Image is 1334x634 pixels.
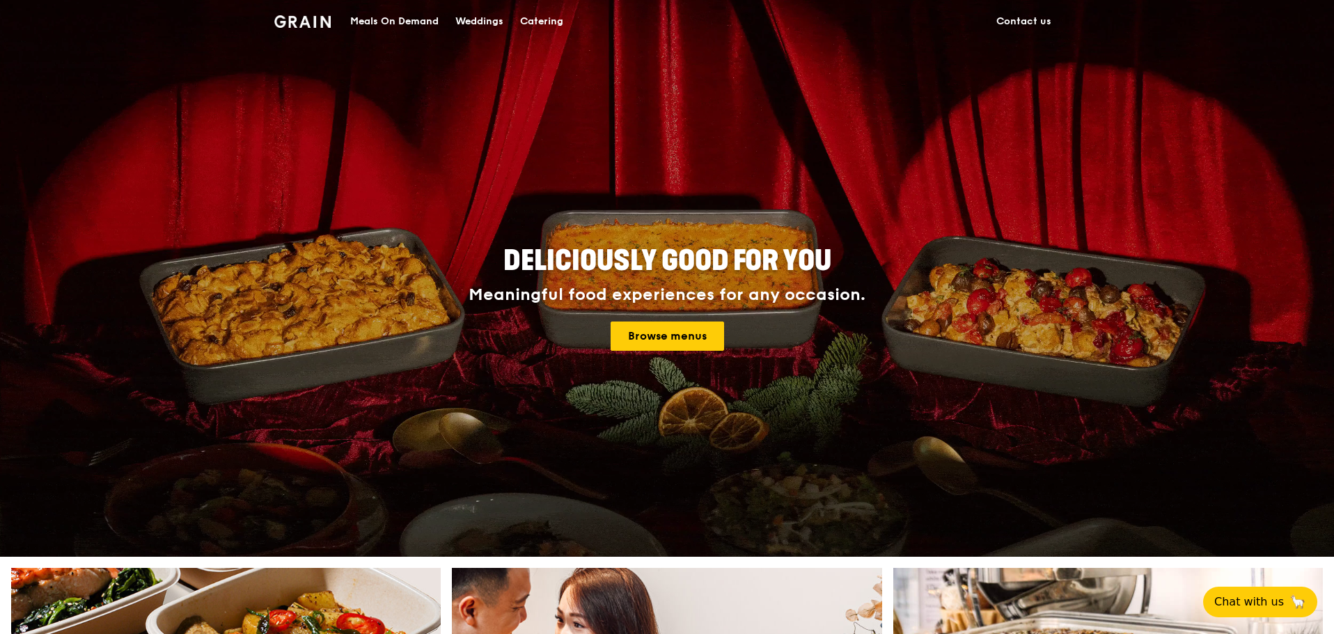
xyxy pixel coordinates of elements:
[611,322,724,351] a: Browse menus
[416,285,918,305] div: Meaningful food experiences for any occasion.
[350,1,439,42] div: Meals On Demand
[520,1,563,42] div: Catering
[1214,594,1284,610] span: Chat with us
[1289,594,1306,610] span: 🦙
[447,1,512,42] a: Weddings
[274,15,331,28] img: Grain
[988,1,1060,42] a: Contact us
[455,1,503,42] div: Weddings
[512,1,572,42] a: Catering
[1203,587,1317,617] button: Chat with us🦙
[503,244,831,278] span: Deliciously good for you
